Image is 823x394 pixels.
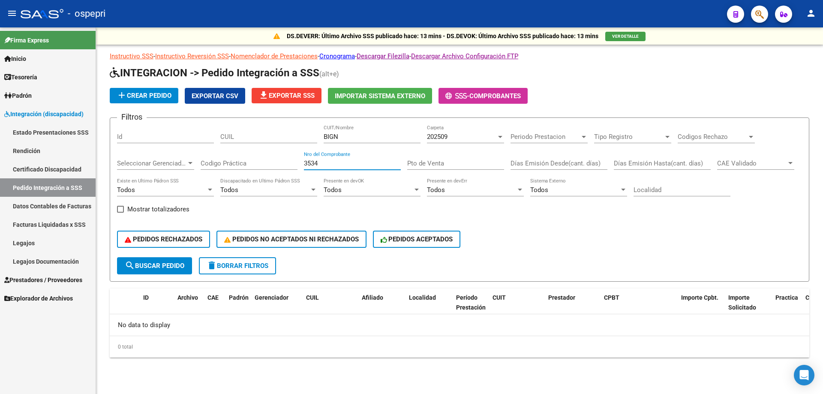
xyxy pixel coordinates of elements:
[381,235,453,243] span: PEDIDOS ACEPTADOS
[204,289,225,326] datatable-header-cell: CAE
[258,92,315,99] span: Exportar SSS
[110,336,809,358] div: 0 total
[775,294,798,301] span: Practica
[155,52,229,60] a: Instructivo Reversión SSS
[174,289,204,326] datatable-header-cell: Archivo
[110,67,319,79] span: INTEGRACION -> Pedido Integración a SSS
[545,289,601,326] datatable-header-cell: Prestador
[681,294,718,301] span: Importe Cpbt.
[328,88,432,104] button: Importar Sistema Externo
[373,231,461,248] button: PEDIDOS ACEPTADOS
[140,289,174,326] datatable-header-cell: ID
[110,52,153,60] a: Instructivo SSS
[117,231,210,248] button: PEDIDOS RECHAZADOS
[117,159,186,167] span: Seleccionar Gerenciador
[252,88,321,103] button: Exportar SSS
[728,294,756,311] span: Importe Solicitado
[469,92,521,100] span: Comprobantes
[794,365,814,385] div: Open Intercom Messenger
[717,159,787,167] span: CAE Validado
[678,289,725,326] datatable-header-cell: Importe Cpbt.
[319,52,355,60] a: Cronograma
[68,4,105,23] span: - ospepri
[453,289,489,326] datatable-header-cell: Período Prestación
[4,54,26,63] span: Inicio
[229,294,249,301] span: Padrón
[287,31,598,41] p: DS.DEVERR: Último Archivo SSS publicado hace: 13 mins - DS.DEVOK: Último Archivo SSS publicado ha...
[362,294,383,301] span: Afiliado
[251,289,303,326] datatable-header-cell: Gerenciador
[110,51,809,61] p: - - - - -
[306,294,319,301] span: CUIL
[207,260,217,271] mat-icon: delete
[357,52,409,60] a: Descargar Filezilla
[678,133,747,141] span: Codigos Rechazo
[258,90,269,100] mat-icon: file_download
[604,294,619,301] span: CPBT
[220,186,238,194] span: Todos
[601,289,678,326] datatable-header-cell: CPBT
[224,235,359,243] span: PEDIDOS NO ACEPTADOS NI RECHAZADOS
[530,186,548,194] span: Todos
[4,109,84,119] span: Integración (discapacidad)
[255,294,288,301] span: Gerenciador
[511,133,580,141] span: Periodo Prestacion
[4,36,49,45] span: Firma Express
[548,294,575,301] span: Prestador
[207,294,219,301] span: CAE
[358,289,405,326] datatable-header-cell: Afiliado
[612,34,639,39] span: VER DETALLE
[216,231,366,248] button: PEDIDOS NO ACEPTADOS NI RECHAZADOS
[125,260,135,271] mat-icon: search
[117,111,147,123] h3: Filtros
[489,289,545,326] datatable-header-cell: CUIT
[772,289,802,326] datatable-header-cell: Practica
[110,88,178,103] button: Crear Pedido
[319,70,339,78] span: (alt+e)
[117,90,127,100] mat-icon: add
[335,92,425,100] span: Importar Sistema Externo
[125,235,202,243] span: PEDIDOS RECHAZADOS
[594,133,664,141] span: Tipo Registro
[405,289,453,326] datatable-header-cell: Localidad
[427,186,445,194] span: Todos
[117,186,135,194] span: Todos
[125,262,184,270] span: Buscar Pedido
[185,88,245,104] button: Exportar CSV
[143,294,149,301] span: ID
[7,8,17,18] mat-icon: menu
[127,204,189,214] span: Mostrar totalizadores
[409,294,436,301] span: Localidad
[192,92,238,100] span: Exportar CSV
[231,52,318,60] a: Nomenclador de Prestaciones
[199,257,276,274] button: Borrar Filtros
[177,294,198,301] span: Archivo
[4,275,82,285] span: Prestadores / Proveedores
[117,257,192,274] button: Buscar Pedido
[4,91,32,100] span: Padrón
[411,52,518,60] a: Descargar Archivo Configuración FTP
[725,289,772,326] datatable-header-cell: Importe Solicitado
[303,289,358,326] datatable-header-cell: CUIL
[117,92,171,99] span: Crear Pedido
[324,186,342,194] span: Todos
[605,32,646,41] button: VER DETALLE
[427,133,448,141] span: 202509
[207,262,268,270] span: Borrar Filtros
[493,294,506,301] span: CUIT
[4,72,37,82] span: Tesorería
[110,314,809,336] div: No data to display
[439,88,528,104] button: -Comprobantes
[4,294,73,303] span: Explorador de Archivos
[445,92,469,100] span: -
[456,294,486,311] span: Período Prestación
[225,289,251,326] datatable-header-cell: Padrón
[806,8,816,18] mat-icon: person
